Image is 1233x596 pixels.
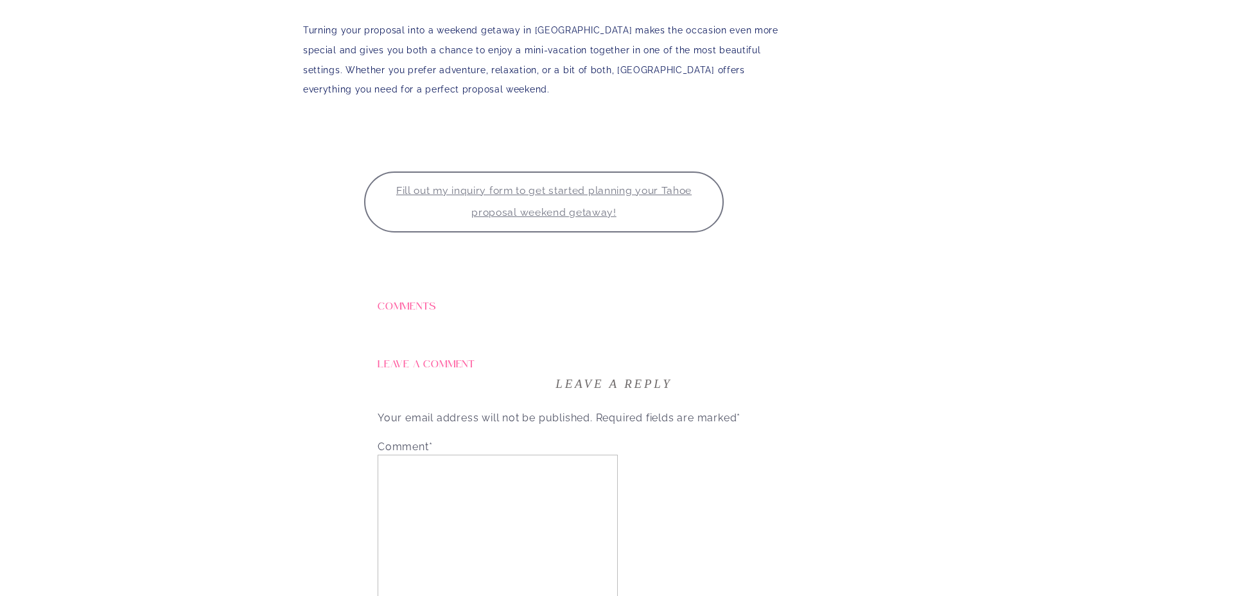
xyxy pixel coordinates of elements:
a: Fill out my inquiry form to get started planning your Tahoe proposal weekend getaway! [364,171,724,232]
p: Turning your proposal into a weekend getaway in [GEOGRAPHIC_DATA] makes the occasion even more sp... [303,21,785,100]
label: Comment [378,439,850,455]
h2: Comments [378,295,482,308]
span: Required fields are marked [596,412,741,424]
h3: Leave a Reply [378,373,850,395]
span: Your email address will not be published. [378,412,593,424]
h2: Leave a comment [378,353,597,366]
